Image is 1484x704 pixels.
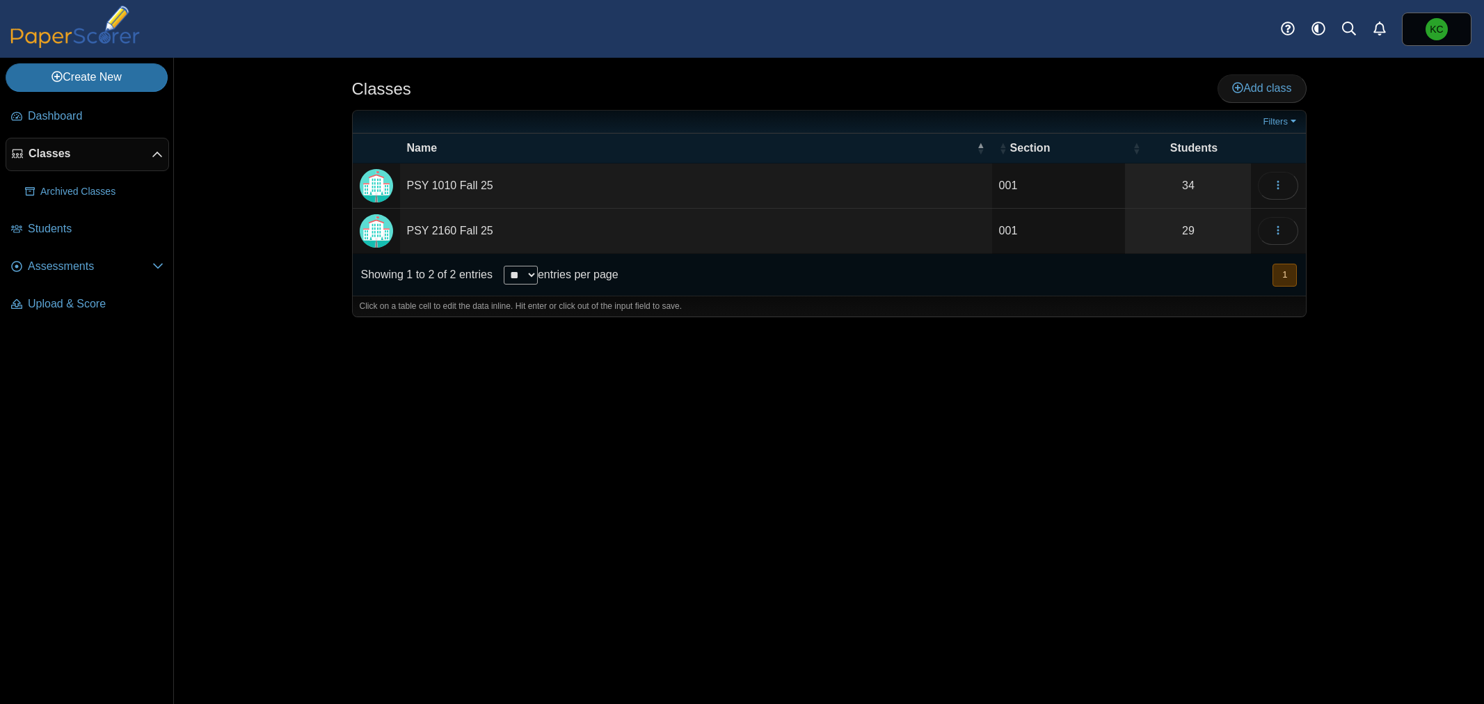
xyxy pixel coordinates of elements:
[28,296,163,312] span: Upload & Score
[1430,24,1443,34] span: Kelly Charlton
[1132,141,1140,155] span: Students : Activate to sort
[1402,13,1471,46] a: Kelly Charlton
[6,213,169,246] a: Students
[352,77,411,101] h1: Classes
[6,288,169,321] a: Upload & Score
[538,269,619,280] label: entries per page
[400,163,992,209] td: PSY 1010 Fall 25
[1364,14,1395,45] a: Alerts
[40,185,163,199] span: Archived Classes
[29,146,152,161] span: Classes
[353,254,493,296] div: Showing 1 to 2 of 2 entries
[6,138,169,171] a: Classes
[1426,18,1448,40] span: Kelly Charlton
[992,163,1126,209] td: 001
[1010,141,1119,156] span: Section
[6,6,145,48] img: PaperScorer
[999,141,1007,155] span: Section : Activate to sort
[1260,115,1302,129] a: Filters
[6,63,168,91] a: Create New
[353,296,1306,317] div: Click on a table cell to edit the data inline. Hit enter or click out of the input field to save.
[19,175,169,209] a: Archived Classes
[1125,163,1251,208] a: 34
[407,141,974,156] span: Name
[28,109,163,124] span: Dashboard
[28,221,163,237] span: Students
[1232,82,1291,94] span: Add class
[6,250,169,284] a: Assessments
[1143,141,1244,156] span: Students
[992,209,1126,254] td: 001
[977,141,985,155] span: Name : Activate to invert sorting
[1272,264,1297,287] button: 1
[28,259,152,274] span: Assessments
[1125,209,1251,253] a: 29
[360,214,393,248] img: Locally created class
[1271,264,1297,287] nav: pagination
[1218,74,1306,102] a: Add class
[6,100,169,134] a: Dashboard
[400,209,992,254] td: PSY 2160 Fall 25
[6,38,145,50] a: PaperScorer
[360,169,393,202] img: Locally created class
